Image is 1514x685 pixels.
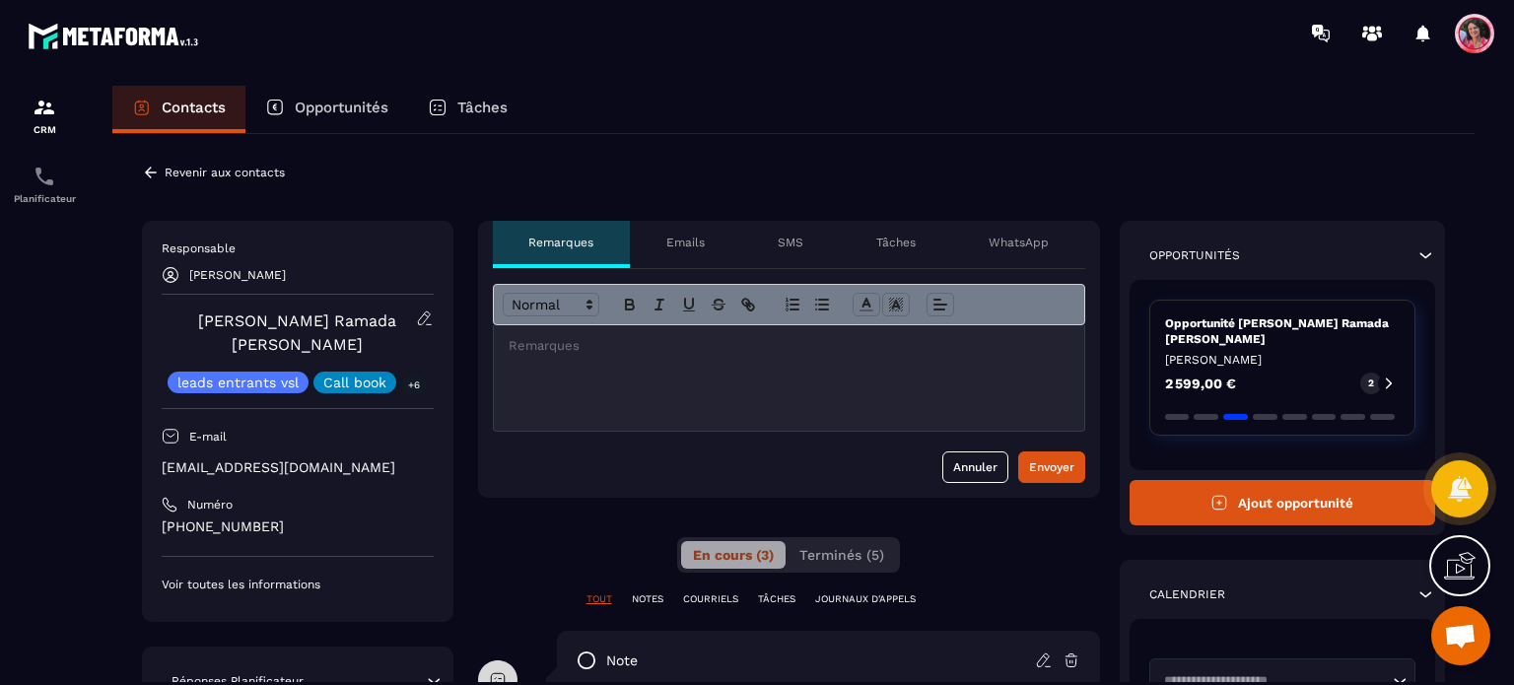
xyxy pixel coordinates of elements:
img: logo [28,18,205,54]
div: Ouvrir le chat [1431,606,1490,665]
a: [PERSON_NAME] Ramada [PERSON_NAME] [198,311,396,354]
p: COURRIELS [683,592,738,606]
div: Envoyer [1029,457,1074,477]
a: schedulerschedulerPlanificateur [5,150,84,219]
button: Envoyer [1018,451,1085,483]
button: Annuler [942,451,1008,483]
p: JOURNAUX D'APPELS [815,592,916,606]
p: note [606,651,638,670]
a: Opportunités [245,86,408,133]
p: CRM [5,124,84,135]
p: Contacts [162,99,226,116]
a: Contacts [112,86,245,133]
p: Remarques [528,235,593,250]
p: Emails [666,235,705,250]
p: Numéro [187,497,233,513]
p: [PERSON_NAME] [189,268,286,282]
p: WhatsApp [989,235,1049,250]
p: Call book [323,376,386,389]
p: 2 599,00 € [1165,377,1236,390]
a: Tâches [408,86,527,133]
p: Responsable [162,240,434,256]
p: +6 [401,375,427,395]
p: Planificateur [5,193,84,204]
p: Voir toutes les informations [162,577,434,592]
p: SMS [778,235,803,250]
p: [EMAIL_ADDRESS][DOMAIN_NAME] [162,458,434,477]
p: Revenir aux contacts [165,166,285,179]
p: leads entrants vsl [177,376,299,389]
img: scheduler [33,165,56,188]
p: E-mail [189,429,227,445]
button: Ajout opportunité [1130,480,1436,525]
p: TOUT [586,592,612,606]
p: Opportunités [1149,247,1240,263]
img: formation [33,96,56,119]
p: Tâches [457,99,508,116]
p: Tâches [876,235,916,250]
p: 2 [1368,377,1374,390]
span: Terminés (5) [799,547,884,563]
p: TÂCHES [758,592,795,606]
a: formationformationCRM [5,81,84,150]
p: Opportunités [295,99,388,116]
p: Opportunité [PERSON_NAME] Ramada [PERSON_NAME] [1165,315,1401,347]
p: Calendrier [1149,586,1225,602]
button: Terminés (5) [788,541,896,569]
button: En cours (3) [681,541,786,569]
p: [PERSON_NAME] [1165,352,1401,368]
span: En cours (3) [693,547,774,563]
p: NOTES [632,592,663,606]
p: [PHONE_NUMBER] [162,517,434,536]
